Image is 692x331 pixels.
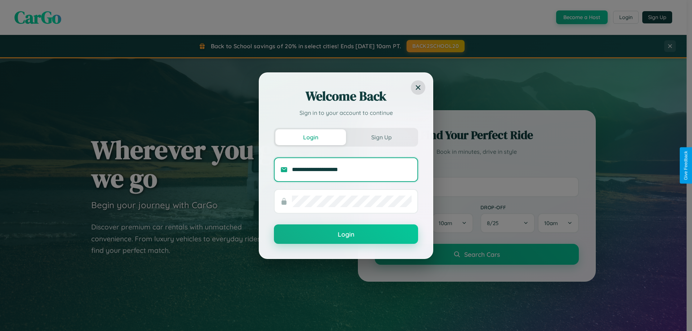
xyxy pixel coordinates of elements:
[275,129,346,145] button: Login
[274,88,418,105] h2: Welcome Back
[274,224,418,244] button: Login
[346,129,417,145] button: Sign Up
[274,108,418,117] p: Sign in to your account to continue
[683,151,688,180] div: Give Feedback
